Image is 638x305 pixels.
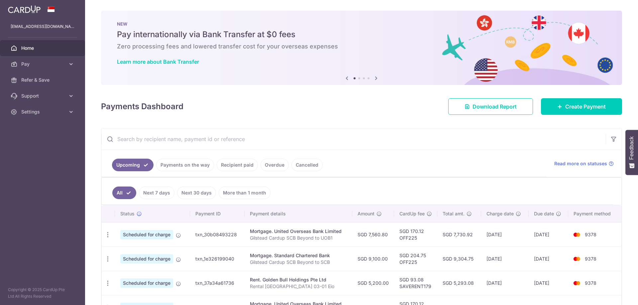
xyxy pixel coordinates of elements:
[120,278,173,288] span: Scheduled for charge
[112,159,154,171] a: Upcoming
[541,98,622,115] a: Create Payment
[291,159,323,171] a: Cancelled
[117,58,199,65] a: Learn more about Bank Transfer
[190,247,245,271] td: txn_1e326199040
[394,247,437,271] td: SGD 204.75 OFF225
[245,205,352,222] th: Payment details
[568,205,621,222] th: Payment method
[101,101,183,113] h4: Payments Dashboard
[625,130,638,175] button: Feedback - Show survey
[394,271,437,295] td: SGD 93.08 SAVERENT179
[529,271,569,295] td: [DATE]
[394,222,437,247] td: SGD 170.12 OFF225
[117,42,606,50] h6: Zero processing fees and lowered transfer cost for your overseas expenses
[352,247,394,271] td: SGD 9,100.00
[21,61,65,67] span: Pay
[250,259,347,266] p: Gilstead Cardup SCB Beyond to SCB
[101,11,622,85] img: Bank transfer banner
[21,93,65,99] span: Support
[399,210,425,217] span: CardUp fee
[570,255,584,263] img: Bank Card
[486,210,514,217] span: Charge date
[437,247,481,271] td: SGD 9,304.75
[554,160,614,167] a: Read more on statuses
[219,187,270,199] a: More than 1 month
[481,271,529,295] td: [DATE]
[11,23,74,30] p: [EMAIL_ADDRESS][DOMAIN_NAME]
[21,109,65,115] span: Settings
[250,283,347,290] p: Rental [GEOGRAPHIC_DATA] 03-01 Eio
[101,128,606,150] input: Search by recipient name, payment id or reference
[358,210,374,217] span: Amount
[437,222,481,247] td: SGD 7,730.92
[250,276,347,283] div: Rent. Golden Bull Holdings Pte Ltd
[473,103,517,111] span: Download Report
[629,136,635,160] span: Feedback
[352,222,394,247] td: SGD 7,560.80
[529,247,569,271] td: [DATE]
[261,159,289,171] a: Overdue
[120,210,135,217] span: Status
[443,210,465,217] span: Total amt.
[534,210,554,217] span: Due date
[120,230,173,239] span: Scheduled for charge
[565,103,606,111] span: Create Payment
[570,231,584,239] img: Bank Card
[190,222,245,247] td: txn_30b08493228
[190,205,245,222] th: Payment ID
[585,232,596,237] span: 9378
[8,5,41,13] img: CardUp
[21,77,65,83] span: Refer & Save
[250,252,347,259] div: Mortgage. Standard Chartered Bank
[117,21,606,27] p: NEW
[448,98,533,115] a: Download Report
[481,247,529,271] td: [DATE]
[21,45,65,51] span: Home
[585,280,596,286] span: 9378
[117,29,606,40] h5: Pay internationally via Bank Transfer at $0 fees
[570,279,584,287] img: Bank Card
[112,187,136,199] a: All
[352,271,394,295] td: SGD 5,200.00
[437,271,481,295] td: SGD 5,293.08
[217,159,258,171] a: Recipient paid
[177,187,216,199] a: Next 30 days
[190,271,245,295] td: txn_37a34a61736
[529,222,569,247] td: [DATE]
[585,256,596,262] span: 9378
[250,235,347,241] p: Gilstead Cardup SCB Beyond to UOB1
[554,160,607,167] span: Read more on statuses
[250,228,347,235] div: Mortgage. United Overseas Bank Limited
[139,187,174,199] a: Next 7 days
[156,159,214,171] a: Payments on the way
[120,254,173,264] span: Scheduled for charge
[481,222,529,247] td: [DATE]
